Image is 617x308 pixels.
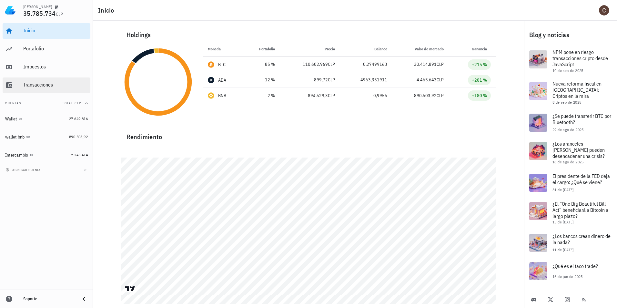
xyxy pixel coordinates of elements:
span: agregar cuenta [7,168,41,172]
a: ¿Los aranceles [PERSON_NAME] pueden desencadenar una crisis? 18 de ago de 2025 [524,137,617,169]
div: Blog y noticias [524,25,617,45]
span: CLP [437,77,444,83]
span: 35.785.734 [23,9,56,18]
a: ¿Se puede transferir BTC por Bluetooth? 29 de ago de 2025 [524,108,617,137]
button: agregar cuenta [4,167,44,173]
span: ¿El “One Big Beautiful Bill Act” beneficiará a Bitcoin a largo plazo? [552,200,608,219]
span: 31 de [DATE] [552,187,574,192]
span: 890.503,92 [69,134,88,139]
div: BTC [218,61,226,68]
span: 8 de sep de 2025 [552,100,581,105]
a: Intercambio 7.245.414 [3,147,90,163]
span: 7.245.414 [71,152,88,157]
div: Rendimiento [121,127,496,142]
span: NPM pone en riesgo transacciones cripto desde JavaScript [552,49,608,67]
span: Total CLP [62,101,81,105]
div: 2 % [248,92,275,99]
th: Portafolio [243,41,280,57]
a: Wallet 27.649.816 [3,111,90,127]
div: Wallet [5,116,17,122]
div: 0,27499163 [345,61,387,68]
span: CLP [437,93,444,98]
a: Inicio [3,23,90,39]
a: Transacciones [3,77,90,93]
h1: Inicio [98,5,117,15]
div: Portafolio [23,46,88,52]
span: 894.529,3 [308,93,328,98]
div: [PERSON_NAME] [23,4,52,9]
div: +201 % [472,77,487,83]
div: Transacciones [23,82,88,88]
span: ¿Qué es el taco trade? [552,263,598,269]
div: 85 % [248,61,275,68]
button: CuentasTotal CLP [3,96,90,111]
div: 4963,351911 [345,77,387,83]
th: Balance [340,41,392,57]
a: Charting by TradingView [125,286,136,292]
a: ¿Qué es el taco trade? 16 de jun de 2025 [524,257,617,285]
div: 0,9955 [345,92,387,99]
img: LedgiFi [5,5,15,15]
div: wallet bnb [5,134,25,140]
div: Inicio [23,27,88,34]
span: 110.602.969 [303,61,328,67]
span: 10 de sep de 2025 [552,68,583,73]
div: ADA [218,77,227,83]
div: Soporte [23,296,75,302]
div: +180 % [472,92,487,99]
div: 12 % [248,77,275,83]
div: Intercambio [5,152,28,158]
th: Moneda [203,41,244,57]
div: Holdings [121,25,496,45]
span: 4.465.643 [417,77,437,83]
span: ¿Los aranceles [PERSON_NAME] pueden desencadenar una crisis? [552,140,605,159]
a: ¿Los bancos crean dinero de la nada? 11 de [DATE] [524,229,617,257]
a: wallet bnb 890.503,92 [3,129,90,145]
span: CLP [328,93,335,98]
span: 899,72 [314,77,328,83]
span: Nueva reforma fiscal en [GEOGRAPHIC_DATA]: Criptos en la mira [552,80,602,99]
div: BTC-icon [208,61,214,68]
span: ¿Los bancos crean dinero de la nada? [552,233,611,245]
span: Ganancia [472,46,491,51]
div: ADA-icon [208,77,214,83]
span: 16 de jun de 2025 [552,274,583,279]
span: 11 de [DATE] [552,247,574,252]
a: El presidente de la FED deja el cargo: ¿Qué se viene? 31 de [DATE] [524,169,617,197]
a: ¿El “One Big Beautiful Bill Act” beneficiará a Bitcoin a largo plazo? 15 de [DATE] [524,197,617,229]
div: avatar [599,5,609,15]
span: CLP [437,61,444,67]
th: Valor de mercado [392,41,449,57]
span: 29 de ago de 2025 [552,127,584,132]
span: 18 de ago de 2025 [552,159,584,164]
div: BNB-icon [208,92,214,99]
span: 27.649.816 [69,116,88,121]
span: CLP [328,61,335,67]
span: El presidente de la FED deja el cargo: ¿Qué se viene? [552,173,610,185]
div: Impuestos [23,64,88,70]
a: Impuestos [3,59,90,75]
a: Portafolio [3,41,90,57]
span: 30.414.891 [414,61,437,67]
span: CLP [56,11,63,17]
div: BNB [218,92,227,99]
th: Precio [280,41,340,57]
a: NPM pone en riesgo transacciones cripto desde JavaScript 10 de sep de 2025 [524,45,617,77]
span: ¿Se puede transferir BTC por Bluetooth? [552,113,611,125]
span: 890.503,92 [414,93,437,98]
a: Nueva reforma fiscal en [GEOGRAPHIC_DATA]: Criptos en la mira 8 de sep de 2025 [524,77,617,108]
div: +215 % [472,61,487,68]
span: 15 de [DATE] [552,220,574,224]
span: CLP [328,77,335,83]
